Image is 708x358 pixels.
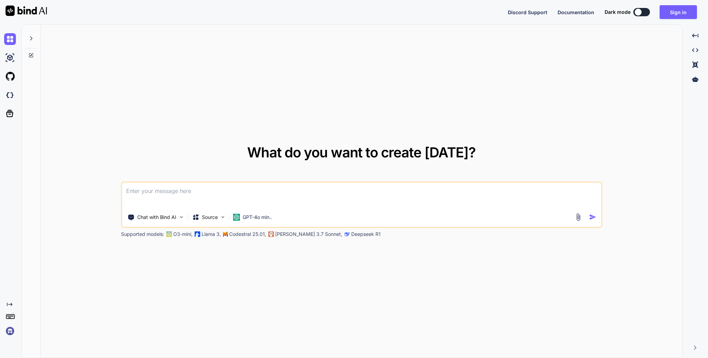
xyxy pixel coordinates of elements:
[508,9,547,16] button: Discord Support
[4,325,16,337] img: signin
[4,33,16,45] img: chat
[137,214,176,221] p: Chat with Bind AI
[202,231,221,238] p: Llama 3,
[229,231,266,238] p: Codestral 25.01,
[247,144,476,161] span: What do you want to create [DATE]?
[605,9,631,16] span: Dark mode
[223,232,228,237] img: Mistral-AI
[178,214,184,220] img: Pick Tools
[6,6,47,16] img: Bind AI
[166,231,172,237] img: GPT-4
[202,214,218,221] p: Source
[195,231,200,237] img: Llama2
[558,9,594,16] button: Documentation
[4,52,16,64] img: ai-studio
[574,213,582,221] img: attachment
[4,89,16,101] img: darkCloudIdeIcon
[660,5,697,19] button: Sign in
[243,214,272,221] p: GPT-4o min..
[558,9,594,15] span: Documentation
[220,214,226,220] img: Pick Models
[351,231,381,238] p: Deepseek R1
[275,231,342,238] p: [PERSON_NAME] 3.7 Sonnet,
[508,9,547,15] span: Discord Support
[268,231,274,237] img: claude
[233,214,240,221] img: GPT-4o mini
[173,231,193,238] p: O3-mini,
[4,71,16,82] img: githubLight
[121,231,164,238] p: Supported models:
[344,231,350,237] img: claude
[589,213,596,221] img: icon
